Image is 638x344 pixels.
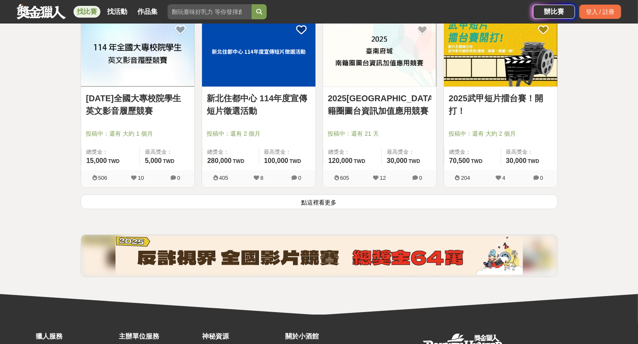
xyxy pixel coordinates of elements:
[87,157,107,164] span: 15,000
[528,158,539,164] span: TWD
[36,331,115,341] div: 獵人服務
[286,331,365,341] div: 關於小酒館
[289,158,301,164] span: TWD
[163,158,174,164] span: TWD
[323,16,436,87] a: Cover Image
[471,158,482,164] span: TWD
[449,148,496,156] span: 總獎金：
[540,175,543,181] span: 0
[207,148,254,156] span: 總獎金：
[207,92,310,117] a: 新北住都中心 114年度宣傳短片徵選活動
[177,175,180,181] span: 0
[506,148,552,156] span: 最高獎金：
[419,175,422,181] span: 0
[86,129,189,138] span: 投稿中：還有 大約 1 個月
[328,148,376,156] span: 總獎金：
[116,237,523,275] img: b4b43df0-ce9d-4ec9-9998-1f8643ec197e.png
[409,158,420,164] span: TWD
[168,4,252,19] input: 翻玩臺味好乳力 等你發揮創意！
[461,175,470,181] span: 204
[74,6,100,18] a: 找比賽
[380,175,386,181] span: 12
[387,148,431,156] span: 最高獎金：
[264,157,289,164] span: 100,000
[264,148,310,156] span: 最高獎金：
[260,175,263,181] span: 8
[81,16,194,87] a: Cover Image
[449,92,552,117] a: 2025武甲短片擂台賽！開打！
[145,148,189,156] span: 最高獎金：
[502,175,505,181] span: 4
[87,148,134,156] span: 總獎金：
[533,5,575,19] a: 辦比賽
[298,175,301,181] span: 0
[340,175,349,181] span: 605
[202,331,281,341] div: 神秘資源
[387,157,407,164] span: 30,000
[98,175,108,181] span: 506
[104,6,131,18] a: 找活動
[233,158,244,164] span: TWD
[506,157,527,164] span: 30,000
[328,129,431,138] span: 投稿中：還有 21 天
[579,5,621,19] div: 登入 / 註冊
[134,6,161,18] a: 作品集
[207,157,232,164] span: 280,000
[202,16,315,87] img: Cover Image
[81,194,558,209] button: 點這裡看更多
[81,16,194,87] img: Cover Image
[323,16,436,87] img: Cover Image
[328,92,431,117] a: 2025[GEOGRAPHIC_DATA]籍圈圖台資訊加值應用競賽
[354,158,365,164] span: TWD
[207,129,310,138] span: 投稿中：還有 2 個月
[449,129,552,138] span: 投稿中：還有 大約 2 個月
[108,158,119,164] span: TWD
[86,92,189,117] a: [DATE]全國大專校院學生英文影音履歷競賽
[449,157,470,164] span: 70,500
[202,16,315,87] a: Cover Image
[328,157,353,164] span: 120,000
[219,175,228,181] span: 405
[444,16,557,87] a: Cover Image
[145,157,162,164] span: 5,000
[138,175,144,181] span: 10
[119,331,198,341] div: 主辦單位服務
[444,16,557,87] img: Cover Image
